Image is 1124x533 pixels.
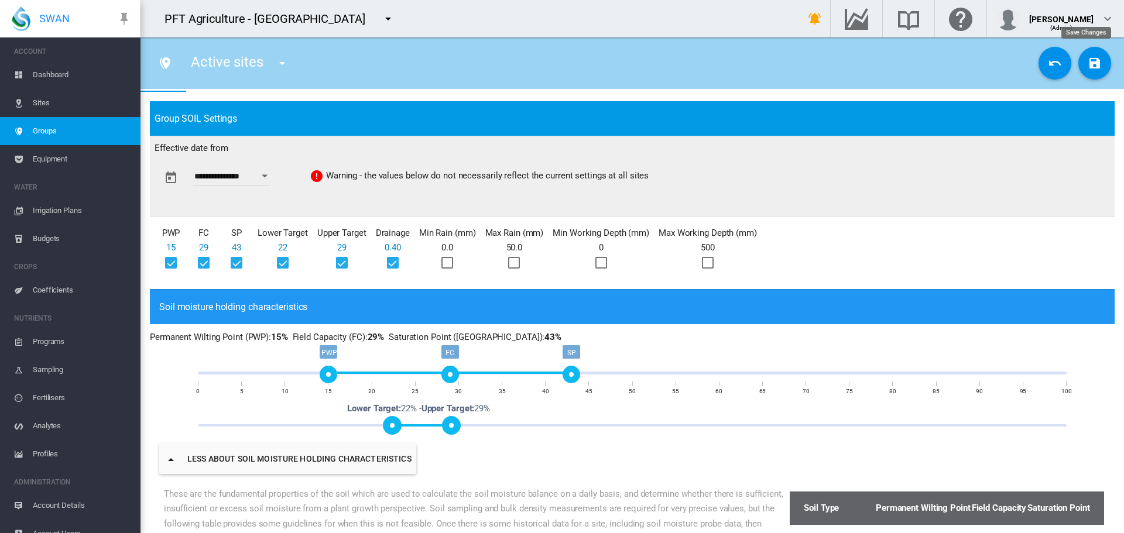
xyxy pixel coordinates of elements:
md-icon: icon-menu-down [275,56,289,70]
md-tooltip: Save Changes [1061,27,1111,39]
div: 10 [264,386,306,396]
button: icon-bell-ring [803,7,827,30]
b: Upper Target: [421,403,475,414]
div: FC [441,345,459,359]
md-icon: icon-alert-circle [310,169,324,183]
span: Budgets [33,225,131,253]
md-icon: icon-pin [117,12,131,26]
div: FC [198,226,209,241]
div: 0.0 [441,240,453,256]
div: 90 [959,386,1000,396]
div: 29 [337,240,347,256]
div: Min Rain (mm) [419,226,476,241]
div: 85 [916,386,957,396]
div: PWP [162,226,180,241]
button: Open calendar [254,166,275,187]
span: Effective date from [155,141,301,211]
div: 70 [785,386,827,396]
div: Drainage [376,226,410,241]
span: Saturation Point ([GEOGRAPHIC_DATA]) [389,332,542,342]
span: Soil moisture holding characteristics [159,299,307,315]
span: NUTRIENTS [14,309,131,328]
span: Sites [33,89,131,117]
span: (Admin) [1050,25,1073,31]
div: Lower Target [258,226,308,241]
span: Groups [33,117,131,145]
span: Active sites [191,54,263,70]
span: ADMINISTRATION [14,473,131,491]
th: Soil Type [790,491,875,525]
div: 55 [655,386,697,396]
div: 30 [438,386,479,396]
div: 43 [232,240,241,256]
button: md-calendar [159,166,183,190]
span: Account Details [33,491,131,520]
button: icon-menu-down [270,51,294,75]
th: Saturation Point [1027,491,1104,525]
span: Programs [33,328,131,356]
div: 100 [1046,386,1087,396]
b: 15% [271,332,288,342]
div: 15 [308,386,349,396]
button: icon-menu-upLess about soil moisture holding characteristics [159,443,416,474]
img: SWAN-Landscape-Logo-Colour-drop.png [12,6,30,31]
div: [PERSON_NAME] [1029,9,1094,20]
md-icon: icon-map-marker-multiple [158,56,172,70]
div: PFT Agriculture - [GEOGRAPHIC_DATA] [165,11,376,27]
div: 0 [177,386,219,396]
span: Sampling [33,356,131,384]
span: : : : [150,332,564,342]
button: Save Changes [1078,47,1111,80]
div: PWP [320,345,337,359]
span: 22% - 29% [345,401,492,417]
div: 45 [568,386,610,396]
span: CROPS [14,257,131,276]
th: Permanent Wilting Point [875,491,971,525]
div: 25 [395,386,436,396]
span: Coefficients [33,276,131,304]
b: 43% [544,332,561,342]
div: SP [563,345,580,359]
span: Group SOIL Settings [155,111,237,126]
md-icon: icon-menu-down [381,12,395,26]
md-icon: icon-menu-up [164,452,178,466]
span: Field Capacity (FC) [293,332,365,342]
div: 29 [199,240,208,256]
div: 60 [698,386,740,396]
span: Dashboard [33,61,131,89]
th: Field Capacity [971,491,1027,525]
button: Cancel Changes [1039,47,1071,80]
div: SP [231,226,242,241]
div: 0 [599,240,604,256]
md-icon: Click here for help [947,12,975,26]
md-icon: icon-undo [1048,56,1062,70]
div: Min Working Depth (mm) [553,226,649,241]
div: 5 [221,386,262,396]
div: 35 [481,386,523,396]
div: 22 [278,240,287,256]
div: 15 [166,240,176,256]
span: Permanent Wilting Point (PWP) [150,332,269,342]
img: profile.jpg [996,7,1020,30]
div: 95 [1002,386,1044,396]
span: Warning - the values below do not necessarily reflect the current settings at all sites [326,170,649,181]
div: 20 [351,386,393,396]
span: Fertilisers [33,384,131,412]
md-icon: Go to the Data Hub [842,12,871,26]
div: Upper Target [317,226,366,241]
md-icon: icon-bell-ring [808,12,822,26]
button: Click to go to list of groups [153,51,177,75]
div: Max Rain (mm) [485,226,544,241]
div: 40 [525,386,566,396]
span: ACCOUNT [14,42,131,61]
div: 500 [701,240,715,256]
b: 29% [368,332,385,342]
button: icon-menu-down [376,7,400,30]
div: 0.40 [385,240,401,256]
span: WATER [14,178,131,197]
md-icon: icon-chevron-down [1101,12,1115,26]
input: Enter Date [193,168,269,185]
div: 75 [828,386,870,396]
md-datepicker: Enter Date [186,170,286,181]
div: 50.0 [506,240,523,256]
